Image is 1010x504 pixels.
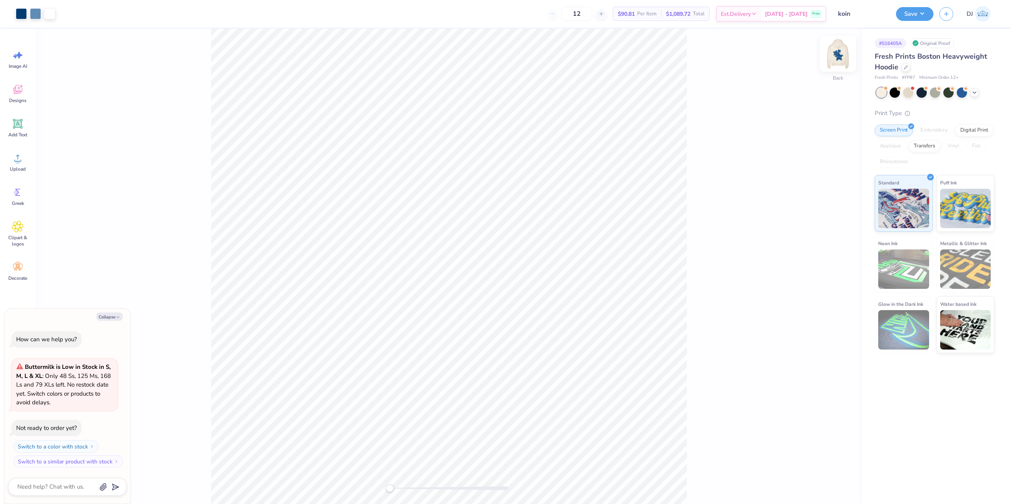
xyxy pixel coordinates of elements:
[96,312,123,321] button: Collapse
[822,38,854,69] img: Back
[878,189,929,228] img: Standard
[940,179,957,187] span: Puff Ink
[910,38,954,48] div: Original Proof
[386,484,394,492] div: Accessibility label
[13,440,99,453] button: Switch to a color with stock
[896,7,933,21] button: Save
[975,6,991,22] img: Danyl Jon Ferrer
[16,363,111,380] strong: Buttermilk is Low in Stock in S, M, L & XL
[12,200,24,206] span: Greek
[8,275,27,281] span: Decorate
[967,140,986,152] div: Foil
[940,300,976,308] span: Water based Ink
[666,10,690,18] span: $1,089.72
[902,74,915,81] span: # FP87
[875,125,913,136] div: Screen Print
[833,74,843,82] div: Back
[878,300,923,308] span: Glow in the Dark Ink
[16,424,77,432] div: Not ready to order yet?
[832,6,890,22] input: Untitled Design
[875,74,898,81] span: Fresh Prints
[5,234,31,247] span: Clipart & logos
[16,363,111,406] span: : Only 48 Ss, 125 Ms, 168 Ls and 79 XLs left. No restock date yet. Switch colors or products to a...
[637,10,656,18] span: Per Item
[878,249,929,289] img: Neon Ink
[919,74,959,81] span: Minimum Order: 12 +
[909,140,940,152] div: Transfers
[967,9,973,19] span: DJ
[812,11,820,17] span: Free
[875,156,913,168] div: Rhinestones
[16,335,77,343] div: How can we help you?
[878,179,899,187] span: Standard
[963,6,994,22] a: DJ
[618,10,635,18] span: $90.81
[943,140,965,152] div: Vinyl
[875,109,994,118] div: Print Type
[721,10,751,18] span: Est. Delivery
[10,166,26,172] span: Upload
[13,455,123,468] button: Switch to a similar product with stock
[765,10,808,18] span: [DATE] - [DATE]
[875,140,906,152] div: Applique
[9,97,26,104] span: Designs
[693,10,705,18] span: Total
[955,125,993,136] div: Digital Print
[114,459,119,464] img: Switch to a similar product with stock
[940,239,987,247] span: Metallic & Glitter Ink
[940,189,991,228] img: Puff Ink
[878,239,898,247] span: Neon Ink
[875,38,906,48] div: # 516405A
[8,132,27,138] span: Add Text
[915,125,953,136] div: Embroidery
[875,52,987,72] span: Fresh Prints Boston Heavyweight Hoodie
[90,444,94,449] img: Switch to a color with stock
[9,63,27,69] span: Image AI
[940,310,991,350] img: Water based Ink
[878,310,929,350] img: Glow in the Dark Ink
[940,249,991,289] img: Metallic & Glitter Ink
[561,7,592,21] input: – –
